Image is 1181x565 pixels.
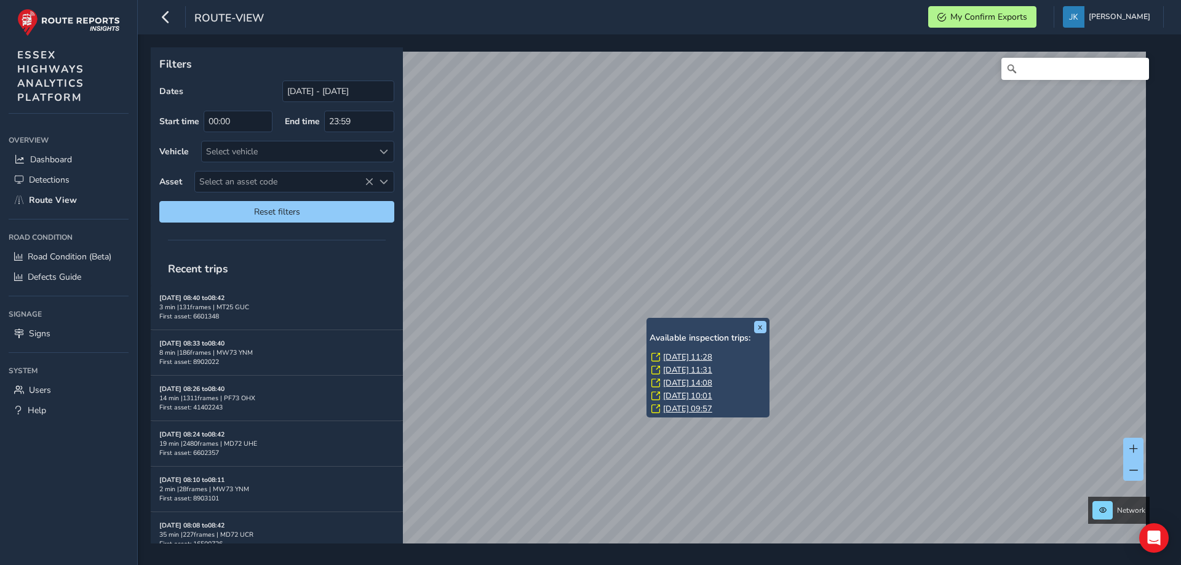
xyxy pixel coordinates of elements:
[9,190,129,210] a: Route View
[928,6,1036,28] button: My Confirm Exports
[650,333,766,344] h6: Available inspection trips:
[159,176,182,188] label: Asset
[9,228,129,247] div: Road Condition
[663,365,712,376] a: [DATE] 11:31
[663,352,712,363] a: [DATE] 11:28
[1063,6,1084,28] img: diamond-layout
[9,131,129,149] div: Overview
[159,357,219,366] span: First asset: 8902022
[950,11,1027,23] span: My Confirm Exports
[9,267,129,287] a: Defects Guide
[1139,523,1169,553] div: Open Intercom Messenger
[29,328,50,339] span: Signs
[9,323,129,344] a: Signs
[159,475,225,484] strong: [DATE] 08:10 to 08:11
[29,194,77,206] span: Route View
[159,448,219,457] span: First asset: 6602357
[195,172,373,192] span: Select an asset code
[159,293,225,302] strong: [DATE] 08:40 to 08:42
[159,439,394,448] div: 19 min | 2480 frames | MD72 UHE
[663,390,712,401] a: [DATE] 10:01
[159,146,189,157] label: Vehicle
[1001,58,1149,80] input: Search
[202,141,373,162] div: Select vehicle
[159,530,394,539] div: 35 min | 227 frames | MD72 UCR
[28,405,46,416] span: Help
[159,85,183,97] label: Dates
[29,174,70,186] span: Detections
[159,494,219,503] span: First asset: 8903101
[159,339,225,348] strong: [DATE] 08:33 to 08:40
[28,251,111,263] span: Road Condition (Beta)
[159,348,394,357] div: 8 min | 186 frames | MW73 YNM
[159,302,394,312] div: 3 min | 131 frames | MT25 GUC
[159,312,219,321] span: First asset: 6601348
[285,116,320,127] label: End time
[159,539,223,548] span: First asset: 16500726
[9,170,129,190] a: Detections
[28,271,81,283] span: Defects Guide
[1117,505,1145,515] span: Network
[159,521,225,530] strong: [DATE] 08:08 to 08:42
[9,400,129,421] a: Help
[17,48,84,105] span: ESSEX HIGHWAYS ANALYTICS PLATFORM
[159,384,225,393] strong: [DATE] 08:26 to 08:40
[1089,6,1150,28] span: [PERSON_NAME]
[30,154,72,165] span: Dashboard
[9,149,129,170] a: Dashboard
[155,52,1146,558] canvas: Map
[159,393,394,403] div: 14 min | 1311 frames | PF73 OHX
[159,484,394,494] div: 2 min | 28 frames | MW73 YNM
[9,247,129,267] a: Road Condition (Beta)
[159,201,394,223] button: Reset filters
[9,305,129,323] div: Signage
[194,10,264,28] span: route-view
[663,377,712,389] a: [DATE] 14:08
[169,206,385,218] span: Reset filters
[159,430,225,439] strong: [DATE] 08:24 to 08:42
[159,403,223,412] span: First asset: 41402243
[663,403,712,414] a: [DATE] 09:57
[29,384,51,396] span: Users
[9,380,129,400] a: Users
[754,321,766,333] button: x
[1063,6,1155,28] button: [PERSON_NAME]
[159,253,237,285] span: Recent trips
[17,9,120,36] img: rr logo
[9,362,129,380] div: System
[373,172,394,192] div: Select an asset code
[159,56,394,72] p: Filters
[159,116,199,127] label: Start time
